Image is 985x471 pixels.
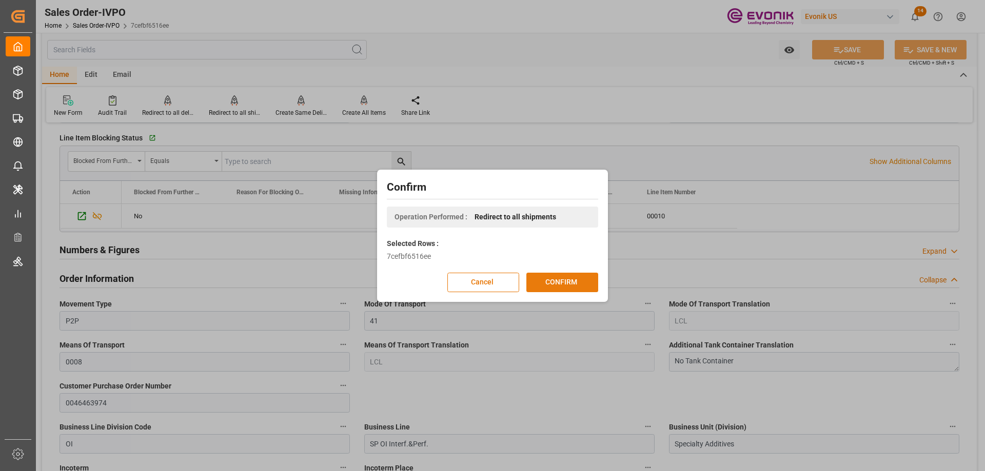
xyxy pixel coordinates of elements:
span: Redirect to all shipments [475,212,556,222]
span: Operation Performed : [395,212,467,222]
div: 7cefbf6516ee [387,251,598,262]
h2: Confirm [387,179,598,196]
button: Cancel [447,273,519,292]
label: Selected Rows : [387,238,439,249]
button: CONFIRM [526,273,598,292]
